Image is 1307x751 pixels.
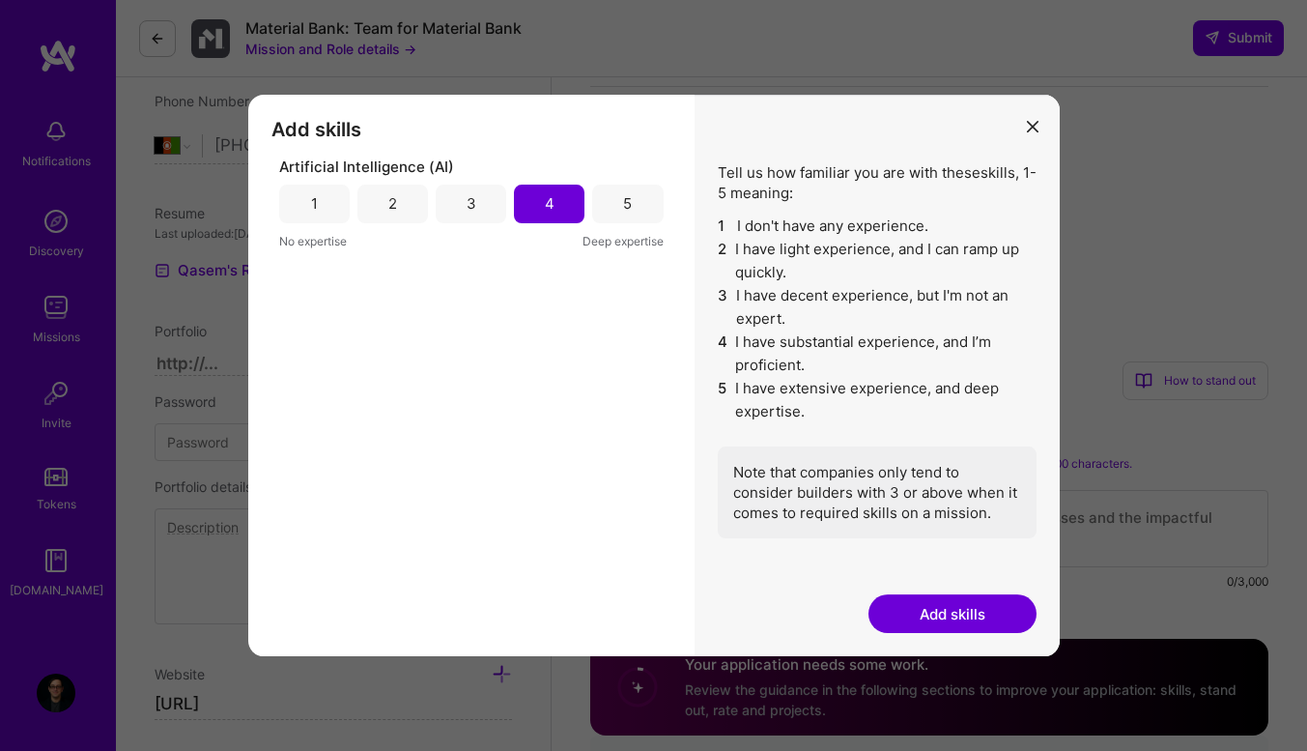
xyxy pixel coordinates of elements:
[718,377,1037,423] li: I have extensive experience, and deep expertise.
[467,193,476,214] div: 3
[279,157,454,177] span: Artificial Intelligence (AI)
[545,193,554,214] div: 4
[718,331,728,377] span: 4
[718,447,1037,538] div: Note that companies only tend to consider builders with 3 or above when it comes to required skil...
[718,238,1037,284] li: I have light experience, and I can ramp up quickly.
[388,193,397,214] div: 2
[718,215,1037,238] li: I don't have any experience.
[868,594,1037,633] button: Add skills
[718,284,1037,331] li: I have decent experience, but I'm not an expert.
[718,331,1037,377] li: I have substantial experience, and I’m proficient.
[718,162,1037,538] div: Tell us how familiar you are with these skills , 1-5 meaning:
[718,284,728,331] span: 3
[1027,121,1038,132] i: icon Close
[718,377,728,423] span: 5
[718,215,729,238] span: 1
[718,238,728,284] span: 2
[311,193,318,214] div: 1
[248,95,1060,657] div: modal
[271,118,671,141] h3: Add skills
[279,231,347,251] span: No expertise
[623,193,632,214] div: 5
[582,231,664,251] span: Deep expertise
